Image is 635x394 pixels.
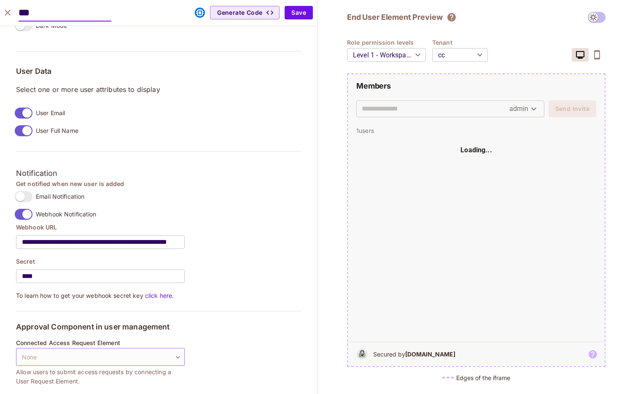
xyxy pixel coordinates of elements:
p: 1 users [356,127,596,135]
svg: The element will only show tenant specific content. No user information will be visible across te... [447,12,457,22]
b: [DOMAIN_NAME] [405,351,455,358]
div: admin [509,102,539,116]
h5: Edges of the iframe [456,374,510,382]
p: To learn how to get your webhook secret key [16,291,301,300]
p: Select one or more user attributes to display [16,85,301,94]
span: User Full Name [36,127,78,135]
h4: Role permission levels [347,38,432,46]
a: click here. [143,292,174,299]
h5: Approval Component in user management [16,323,301,331]
h3: Notification [16,167,301,180]
h4: Loading... [460,145,492,155]
h4: Get notified when new user is added [16,180,301,188]
h5: Secured by [373,350,455,358]
h5: User Data [16,67,301,76]
span: Webhook Notification [36,210,97,218]
button: Save [285,6,313,19]
span: Email Notification [36,192,84,200]
button: Generate Code [210,6,280,19]
button: Send Invite [549,100,596,117]
img: b&w logo [355,346,370,362]
h4: Secret [16,257,301,265]
h2: Members [356,81,596,91]
div: cc [432,43,488,67]
div: Level 1 - Workspace Owner [347,43,426,67]
h4: Tenant [432,38,494,46]
svg: This element was embedded [195,8,205,18]
h2: End User Element Preview [347,12,442,22]
span: User Email [36,109,65,117]
span: Connected Access Request Element [16,340,120,346]
h4: Webhook URL [16,223,301,231]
